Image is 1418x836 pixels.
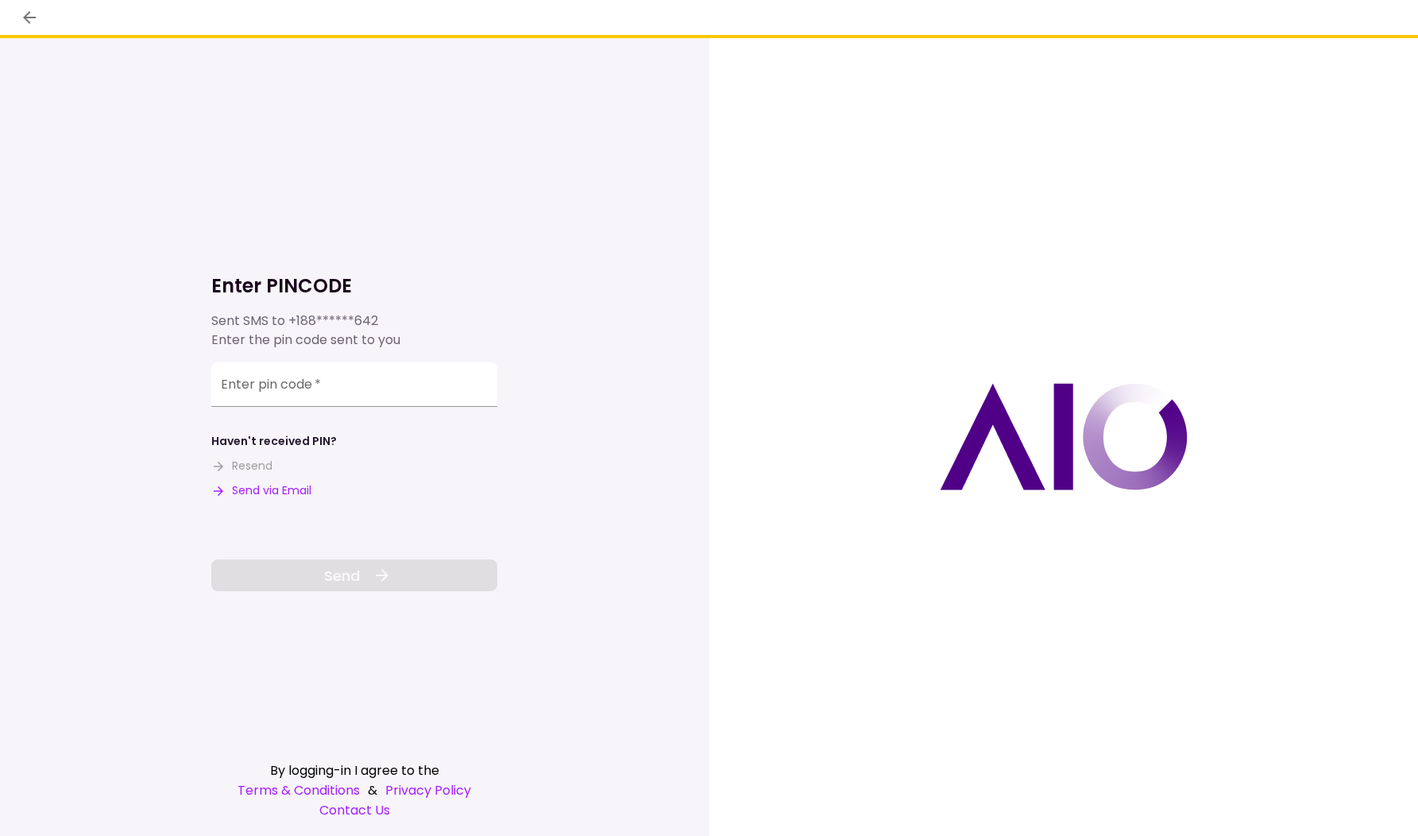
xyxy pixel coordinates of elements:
span: Send [324,565,360,586]
div: Sent SMS to Enter the pin code sent to you [211,312,497,350]
a: Contact Us [211,800,497,820]
button: Resend [211,458,272,474]
button: Send [211,559,497,591]
div: By logging-in I agree to the [211,761,497,780]
a: Privacy Policy [385,780,471,800]
a: Terms & Conditions [238,780,360,800]
button: Send via Email [211,482,311,499]
img: AIO logo [940,383,1188,490]
h1: Enter PINCODE [211,273,497,299]
div: Haven't received PIN? [211,433,337,450]
button: back [16,4,43,31]
div: & [211,780,497,800]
